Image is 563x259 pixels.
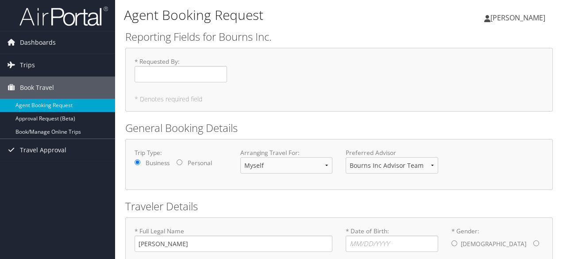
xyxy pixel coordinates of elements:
[125,29,553,44] h2: Reporting Fields for Bourns Inc.
[240,148,333,157] label: Arranging Travel For:
[135,66,227,82] input: * Requested By:
[20,139,66,161] span: Travel Approval
[135,57,227,82] label: * Requested By :
[490,13,545,23] span: [PERSON_NAME]
[135,148,227,157] label: Trip Type:
[20,77,54,99] span: Book Travel
[135,96,544,102] h5: * Denotes required field
[346,227,438,252] label: * Date of Birth:
[484,4,554,31] a: [PERSON_NAME]
[20,31,56,54] span: Dashboards
[19,6,108,27] img: airportal-logo.png
[20,54,35,76] span: Trips
[135,227,332,252] label: * Full Legal Name
[124,6,411,24] h1: Agent Booking Request
[346,148,438,157] label: Preferred Advisor
[125,199,553,214] h2: Traveler Details
[533,240,539,246] input: * Gender:[DEMOGRAPHIC_DATA][DEMOGRAPHIC_DATA]
[461,236,526,252] label: [DEMOGRAPHIC_DATA]
[451,240,457,246] input: * Gender:[DEMOGRAPHIC_DATA][DEMOGRAPHIC_DATA]
[146,158,170,167] label: Business
[125,120,553,135] h2: General Booking Details
[188,158,212,167] label: Personal
[346,236,438,252] input: * Date of Birth:
[135,236,332,252] input: * Full Legal Name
